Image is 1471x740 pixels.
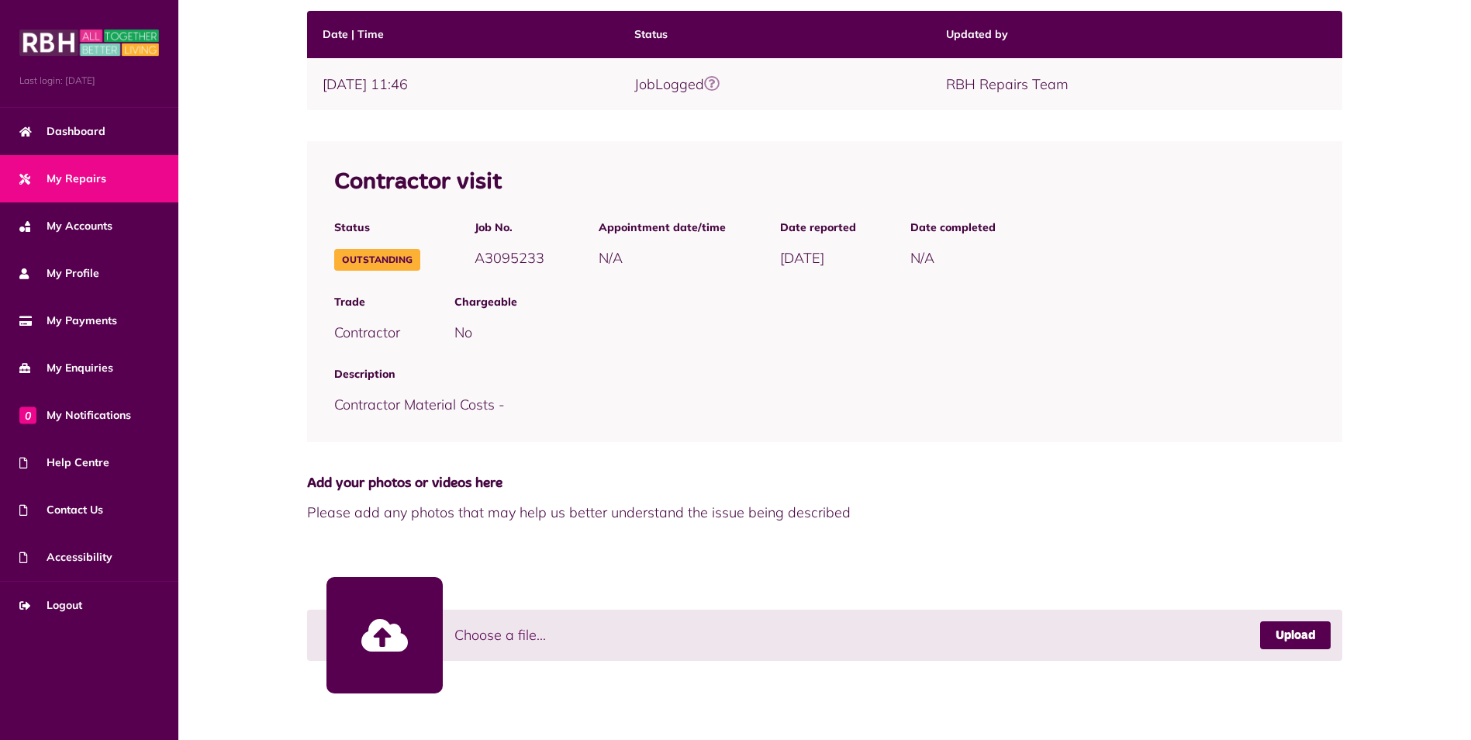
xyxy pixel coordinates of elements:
th: Date | Time [307,11,619,58]
span: Appointment date/time [599,220,726,236]
span: Please add any photos that may help us better understand the issue being described [307,502,1343,523]
span: Contractor visit [334,171,502,194]
span: My Profile [19,265,99,282]
span: Help Centre [19,455,109,471]
a: Upload [1260,621,1331,649]
span: Description [334,366,1316,382]
span: My Notifications [19,407,131,424]
td: JobLogged [619,58,931,110]
th: Updated by [931,11,1342,58]
span: Job No. [475,220,544,236]
span: Trade [334,294,400,310]
span: Logout [19,597,82,614]
span: 0 [19,406,36,424]
span: My Payments [19,313,117,329]
span: Dashboard [19,123,105,140]
span: My Enquiries [19,360,113,376]
span: My Accounts [19,218,112,234]
th: Status [619,11,931,58]
span: Status [334,220,420,236]
span: Contractor Material Costs - [334,396,505,413]
span: Date reported [780,220,856,236]
span: A3095233 [475,249,544,267]
span: Chargeable [454,294,1316,310]
span: Last login: [DATE] [19,74,159,88]
span: Choose a file... [454,624,546,645]
span: Contact Us [19,502,103,518]
span: No [454,323,472,341]
td: RBH Repairs Team [931,58,1342,110]
span: [DATE] [780,249,824,267]
span: Add your photos or videos here [307,473,1343,494]
span: N/A [599,249,623,267]
td: [DATE] 11:46 [307,58,619,110]
span: Date completed [910,220,996,236]
span: Contractor [334,323,400,341]
img: MyRBH [19,27,159,58]
span: My Repairs [19,171,106,187]
span: Accessibility [19,549,112,565]
span: Outstanding [334,249,420,271]
span: N/A [910,249,934,267]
